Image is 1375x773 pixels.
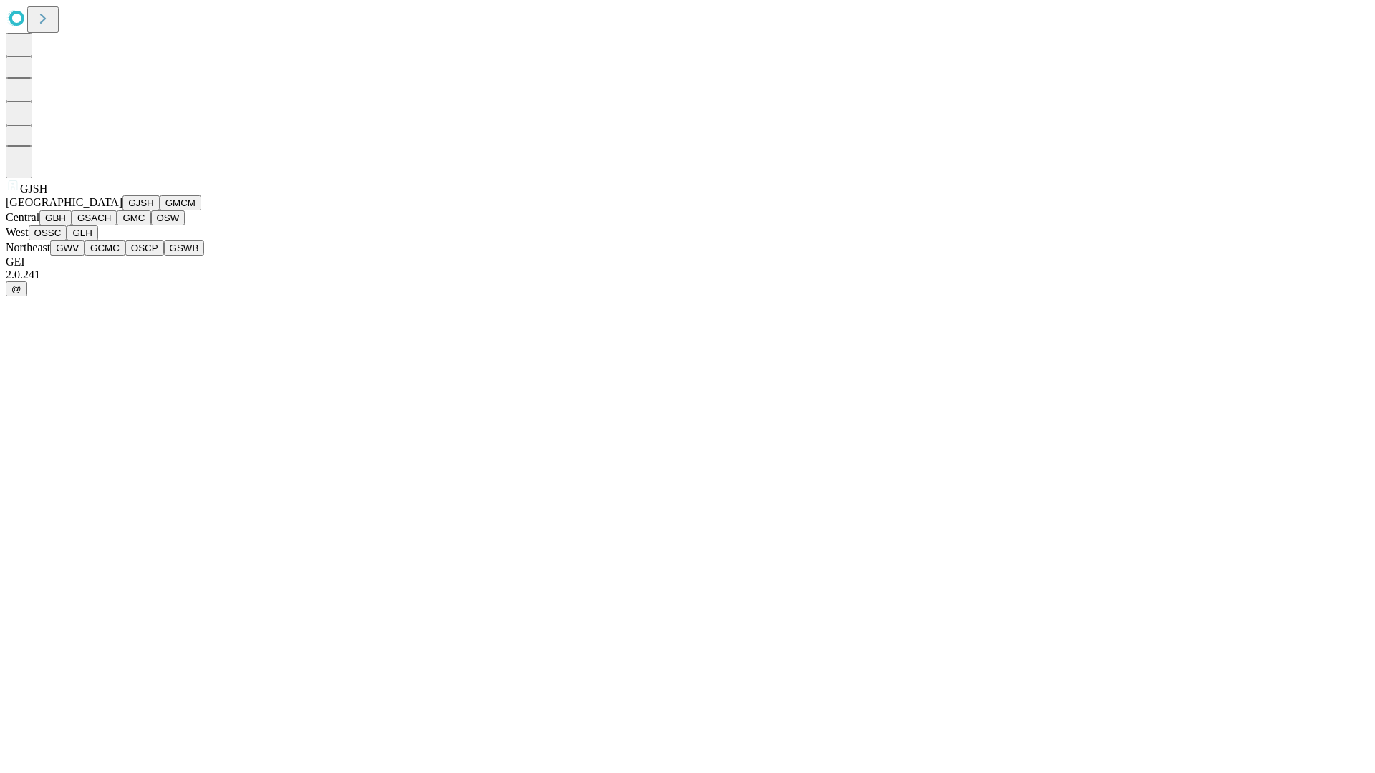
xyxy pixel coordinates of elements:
button: GWV [50,240,85,256]
div: 2.0.241 [6,268,1369,281]
span: Northeast [6,241,50,253]
button: GSACH [72,210,117,225]
button: GCMC [85,240,125,256]
div: GEI [6,256,1369,268]
button: GSWB [164,240,205,256]
button: GBH [39,210,72,225]
span: @ [11,283,21,294]
span: [GEOGRAPHIC_DATA] [6,196,122,208]
button: GJSH [122,195,160,210]
button: GMCM [160,195,201,210]
button: OSCP [125,240,164,256]
span: West [6,226,29,238]
button: OSSC [29,225,67,240]
button: GLH [67,225,97,240]
span: GJSH [20,183,47,195]
button: OSW [151,210,185,225]
button: GMC [117,210,150,225]
button: @ [6,281,27,296]
span: Central [6,211,39,223]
